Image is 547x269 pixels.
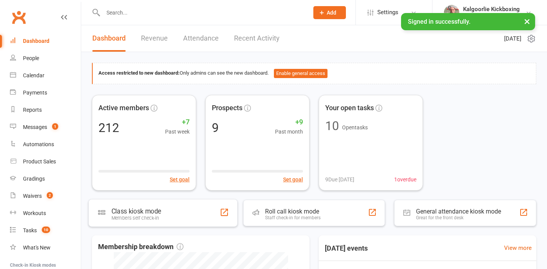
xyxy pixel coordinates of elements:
[10,101,81,119] a: Reports
[265,215,321,220] div: Staff check-in for members
[111,215,161,221] div: Members self check-in
[98,69,530,78] div: Only admins can see the new dashboard.
[23,72,44,78] div: Calendar
[23,55,39,61] div: People
[463,13,520,20] div: Kalgoorlie Kickboxing
[377,4,398,21] span: Settings
[98,122,119,134] div: 212
[165,127,190,136] span: Past week
[416,215,501,220] div: Great for the front desk
[408,18,470,25] span: Signed in successfully.
[416,208,501,215] div: General attendance kiosk mode
[141,25,168,52] a: Revenue
[23,158,56,165] div: Product Sales
[98,241,183,253] span: Membership breakdown
[10,50,81,67] a: People
[23,90,47,96] div: Payments
[10,136,81,153] a: Automations
[23,245,51,251] div: What's New
[23,176,45,182] div: Gradings
[520,13,534,29] button: ×
[23,193,42,199] div: Waivers
[10,170,81,187] a: Gradings
[283,175,303,184] button: Set goal
[265,208,321,215] div: Roll call kiosk mode
[212,122,219,134] div: 9
[52,123,58,130] span: 1
[10,187,81,205] a: Waivers 2
[212,103,242,114] span: Prospects
[275,117,303,128] span: +9
[23,210,46,216] div: Workouts
[234,25,280,52] a: Recent Activity
[98,103,149,114] span: Active members
[111,207,161,215] div: Class kiosk mode
[183,25,219,52] a: Attendance
[444,5,459,20] img: thumb_image1664779456.png
[313,6,346,19] button: Add
[101,7,303,18] input: Search...
[9,8,28,27] a: Clubworx
[170,175,190,184] button: Set goal
[342,124,368,130] span: Open tasks
[42,227,50,233] span: 10
[504,34,521,43] span: [DATE]
[10,33,81,50] a: Dashboard
[23,124,47,130] div: Messages
[23,141,54,147] div: Automations
[274,69,328,78] button: Enable general access
[10,119,81,136] a: Messages 1
[92,25,126,52] a: Dashboard
[504,243,532,253] a: View more
[23,107,42,113] div: Reports
[275,127,303,136] span: Past month
[10,84,81,101] a: Payments
[10,205,81,222] a: Workouts
[10,67,81,84] a: Calendar
[319,241,374,255] h3: [DATE] events
[23,38,49,44] div: Dashboard
[10,239,81,256] a: What's New
[325,175,354,184] span: 9 Due [DATE]
[463,6,520,13] div: Kalgoorlie Kickboxing
[325,120,339,132] div: 10
[10,153,81,170] a: Product Sales
[23,227,37,233] div: Tasks
[47,192,53,199] span: 2
[10,222,81,239] a: Tasks 10
[165,117,190,128] span: +7
[327,10,336,16] span: Add
[394,175,416,184] span: 1 overdue
[98,70,180,76] strong: Access restricted to new dashboard:
[325,103,374,114] span: Your open tasks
